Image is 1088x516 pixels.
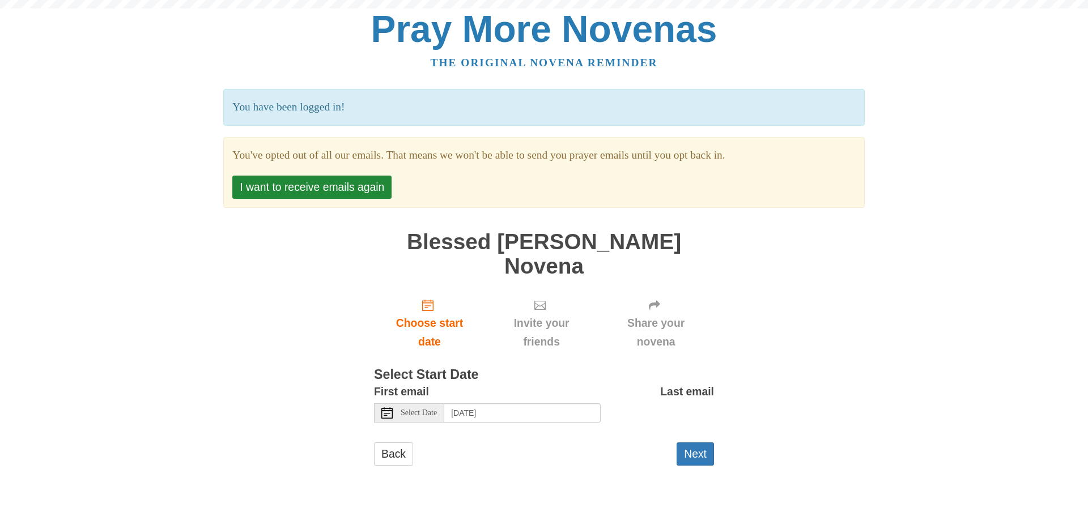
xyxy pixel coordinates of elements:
[598,289,714,357] div: Click "Next" to confirm your start date first.
[374,442,413,466] a: Back
[223,89,864,126] p: You have been logged in!
[374,382,429,401] label: First email
[660,382,714,401] label: Last email
[374,230,714,278] h1: Blessed [PERSON_NAME] Novena
[385,314,474,351] span: Choose start date
[374,368,714,382] h3: Select Start Date
[609,314,703,351] span: Share your novena
[232,176,392,199] button: I want to receive emails again
[496,314,586,351] span: Invite your friends
[374,289,485,357] a: Choose start date
[485,289,598,357] div: Click "Next" to confirm your start date first.
[431,57,658,69] a: The original novena reminder
[677,442,714,466] button: Next
[401,409,437,417] span: Select Date
[232,146,855,165] section: You've opted out of all our emails. That means we won't be able to send you prayer emails until y...
[371,8,717,50] a: Pray More Novenas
